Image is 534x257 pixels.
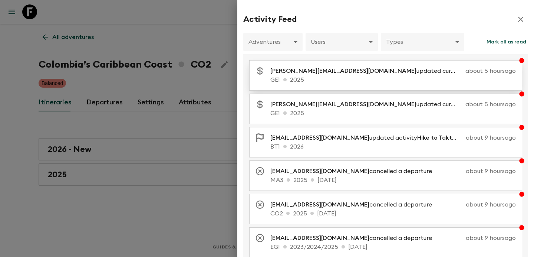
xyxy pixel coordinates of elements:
div: Users [306,32,378,52]
span: [PERSON_NAME][EMAIL_ADDRESS][DOMAIN_NAME] [270,101,416,107]
p: about 5 hours ago [465,66,516,75]
span: [EMAIL_ADDRESS][DOMAIN_NAME] [270,235,369,241]
p: updated activity [270,133,463,142]
p: GE1 2025 [270,75,516,84]
p: about 9 hours ago [441,234,516,243]
div: Types [381,32,464,52]
p: cancelled a departure [270,234,438,243]
h2: Activity Feed [243,14,297,24]
span: [EMAIL_ADDRESS][DOMAIN_NAME] [270,202,369,208]
p: GE1 2025 [270,109,516,118]
p: about 5 hours ago [465,100,516,109]
p: updated currency for costs [270,100,462,109]
span: [EMAIL_ADDRESS][DOMAIN_NAME] [270,135,369,141]
p: updated currency for costs [270,66,462,75]
p: BT1 2026 [270,142,516,151]
p: EG1 2023/2024/2025 [DATE] [270,243,516,251]
p: about 9 hours ago [441,167,516,176]
button: Mark all as read [485,33,528,51]
p: cancelled a departure [270,167,438,176]
span: [PERSON_NAME][EMAIL_ADDRESS][DOMAIN_NAME] [270,68,416,74]
p: CO2 2025 [DATE] [270,209,516,218]
span: Hike to Taktsang (Tiger’s Nest) [417,135,504,141]
p: cancelled a departure [270,200,438,209]
div: Adventures [243,32,303,52]
p: MA3 2025 [DATE] [270,176,516,185]
p: about 9 hours ago [466,133,516,142]
span: [EMAIL_ADDRESS][DOMAIN_NAME] [270,168,369,174]
p: about 9 hours ago [441,200,516,209]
